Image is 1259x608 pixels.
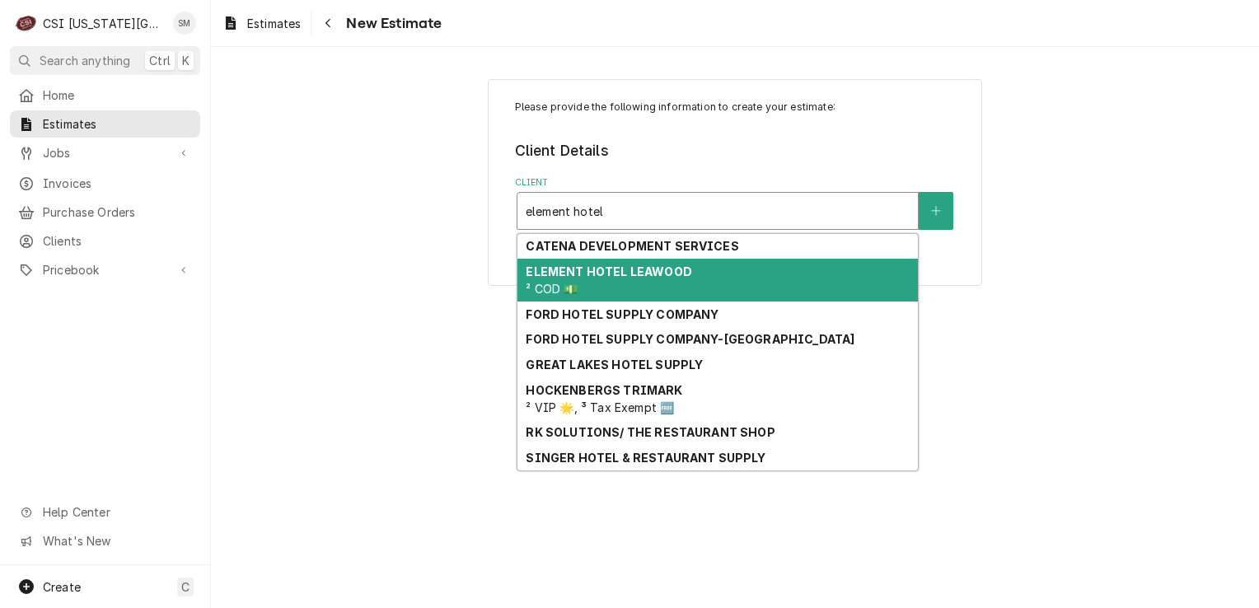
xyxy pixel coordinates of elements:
strong: SINGER HOTEL & RESTAURANT SUPPLY [526,451,765,465]
div: C [15,12,38,35]
strong: ELEMENT HOTEL LEAWOOD [526,264,691,278]
strong: RK SOLUTIONS/ THE RESTAURANT SHOP [526,425,775,439]
a: Purchase Orders [10,199,200,226]
strong: FORD HOTEL SUPPLY COMPANY-[GEOGRAPHIC_DATA] [526,332,854,346]
span: Clients [43,232,192,250]
p: Please provide the following information to create your estimate: [515,100,956,115]
span: K [182,52,190,69]
button: Create New Client [919,192,953,230]
legend: Client Details [515,140,956,161]
span: Create [43,580,81,594]
svg: Create New Client [931,205,941,217]
div: CSI Kansas City's Avatar [15,12,38,35]
strong: GREAT LAKES HOTEL SUPPLY [526,358,703,372]
a: Go to Jobs [10,139,200,166]
a: Go to Help Center [10,498,200,526]
div: Estimate Create/Update Form [515,100,956,230]
div: Estimate Create/Update [488,79,982,286]
a: Home [10,82,200,109]
div: Client [515,176,956,230]
span: Invoices [43,175,192,192]
label: Client [515,176,956,189]
strong: FORD HOTEL SUPPLY COMPANY [526,307,718,321]
a: Estimates [216,10,307,37]
strong: CATENA DEVELOPMENT SERVICES [526,239,738,253]
div: SM [173,12,196,35]
span: New Estimate [341,12,442,35]
span: Pricebook [43,261,167,278]
span: Estimates [247,15,301,32]
span: What's New [43,532,190,550]
a: Go to Pricebook [10,256,200,283]
button: Search anythingCtrlK [10,46,200,75]
strong: HOCKENBERGS TRIMARK [526,383,682,397]
span: Search anything [40,52,130,69]
span: ² VIP 🌟, ³ Tax Exempt 🆓 [526,400,674,414]
a: Invoices [10,170,200,197]
span: C [181,578,190,596]
a: Estimates [10,110,200,138]
span: Home [43,87,192,104]
a: Go to What's New [10,527,200,554]
span: Jobs [43,144,167,161]
span: ² COD 💵 [526,282,578,296]
button: Navigate back [315,10,341,36]
span: Ctrl [149,52,171,69]
a: Clients [10,227,200,255]
span: Purchase Orders [43,203,192,221]
div: Sean Mckelvey's Avatar [173,12,196,35]
span: Help Center [43,503,190,521]
span: Estimates [43,115,192,133]
div: CSI [US_STATE][GEOGRAPHIC_DATA] [43,15,164,32]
